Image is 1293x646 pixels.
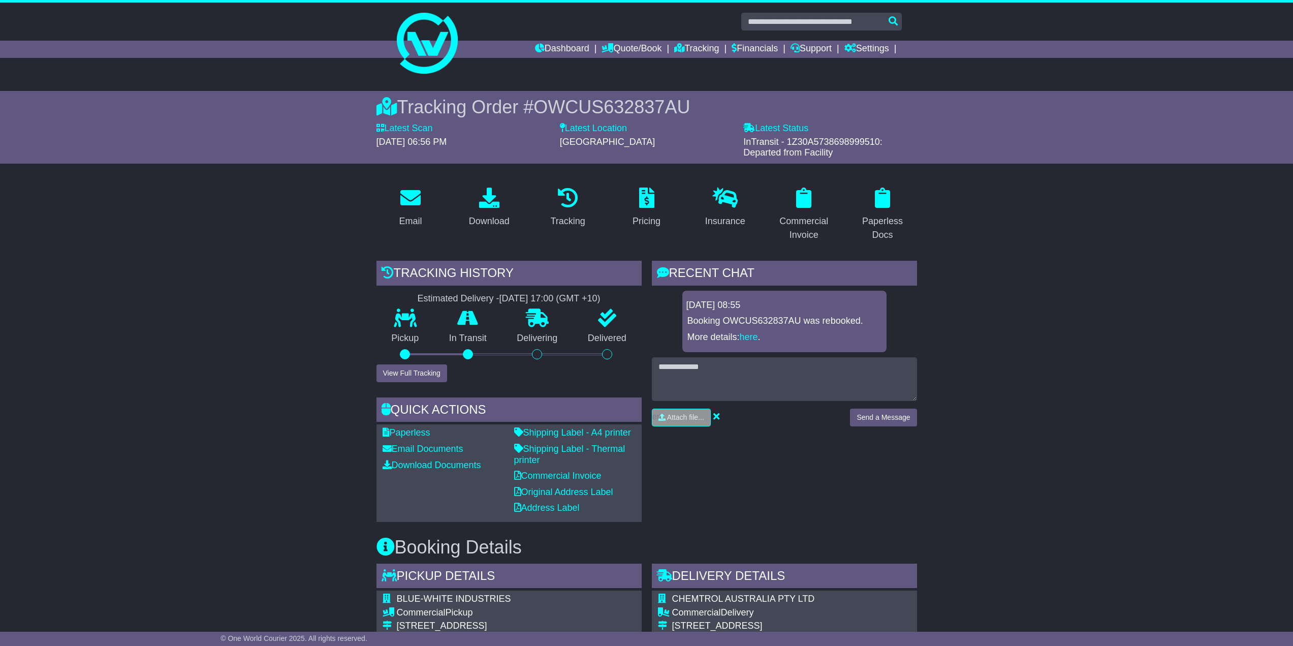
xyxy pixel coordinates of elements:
a: Email Documents [383,444,463,454]
a: Support [791,41,832,58]
div: Quick Actions [376,397,642,425]
div: Paperless Docs [855,214,910,242]
span: Commercial [672,607,721,618]
span: BLUE-WHITE INDUSTRIES [397,594,511,604]
a: Commercial Invoice [770,184,838,245]
div: Pickup Details [376,564,642,591]
button: Send a Message [850,409,917,426]
a: Paperless [383,427,430,438]
a: Dashboard [535,41,589,58]
div: RECENT CHAT [652,261,917,288]
div: Tracking Order # [376,96,917,118]
p: More details: . [687,332,881,343]
a: Insurance [699,184,752,232]
a: Quote/Book [602,41,661,58]
a: Tracking [544,184,591,232]
a: Tracking [674,41,719,58]
div: Delivery Details [652,564,917,591]
a: Email [392,184,428,232]
div: Pickup [397,607,592,619]
div: Email [399,214,422,228]
a: Settings [844,41,889,58]
a: Commercial Invoice [514,471,602,481]
a: Download Documents [383,460,481,470]
p: In Transit [434,333,502,344]
p: Delivering [502,333,573,344]
div: [STREET_ADDRESS] [397,621,592,632]
div: Estimated Delivery - [376,293,642,304]
span: OWCUS632837AU [533,97,690,117]
p: Pickup [376,333,434,344]
div: Insurance [705,214,745,228]
div: [DATE] 08:55 [686,300,882,311]
a: Pricing [626,184,667,232]
label: Latest Location [560,123,627,134]
p: Booking OWCUS632837AU was rebooked. [687,316,881,327]
div: Download [469,214,510,228]
span: [GEOGRAPHIC_DATA] [560,137,655,147]
span: InTransit - 1Z30A5738698999510: Departed from Facility [743,137,882,158]
div: Tracking [550,214,585,228]
button: View Full Tracking [376,364,447,382]
span: Commercial [397,607,446,618]
a: Shipping Label - A4 printer [514,427,631,438]
a: Financials [732,41,778,58]
span: CHEMTROL AUSTRALIA PTY LTD [672,594,815,604]
span: © One World Courier 2025. All rights reserved. [220,634,367,642]
span: [DATE] 06:56 PM [376,137,447,147]
a: Original Address Label [514,487,613,497]
div: [STREET_ADDRESS] [672,621,868,632]
div: Delivery [672,607,868,619]
a: Download [462,184,516,232]
div: Pricing [633,214,660,228]
a: here [740,332,758,342]
div: Commercial Invoice [776,214,832,242]
a: Shipping Label - Thermal printer [514,444,625,465]
a: Address Label [514,503,580,513]
p: Delivered [573,333,642,344]
a: Paperless Docs [848,184,917,245]
label: Latest Scan [376,123,433,134]
label: Latest Status [743,123,808,134]
h3: Booking Details [376,537,917,558]
div: Tracking history [376,261,642,288]
div: [DATE] 17:00 (GMT +10) [499,293,601,304]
